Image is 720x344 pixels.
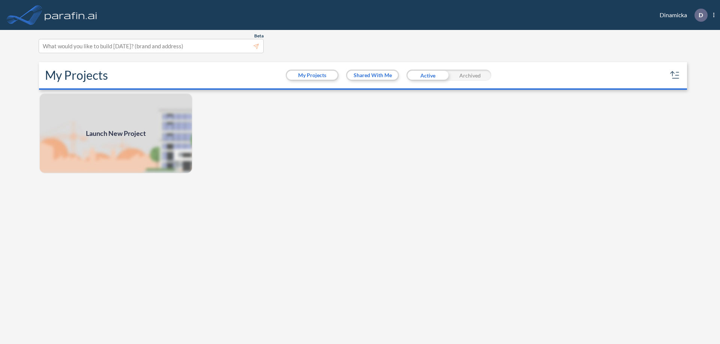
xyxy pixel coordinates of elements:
[39,93,193,174] a: Launch New Project
[347,71,398,80] button: Shared With Me
[699,12,703,18] p: D
[287,71,337,80] button: My Projects
[39,93,193,174] img: add
[86,128,146,138] span: Launch New Project
[43,7,99,22] img: logo
[669,69,681,81] button: sort
[45,68,108,82] h2: My Projects
[254,33,264,39] span: Beta
[449,70,491,81] div: Archived
[648,9,714,22] div: Dinamicka
[406,70,449,81] div: Active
